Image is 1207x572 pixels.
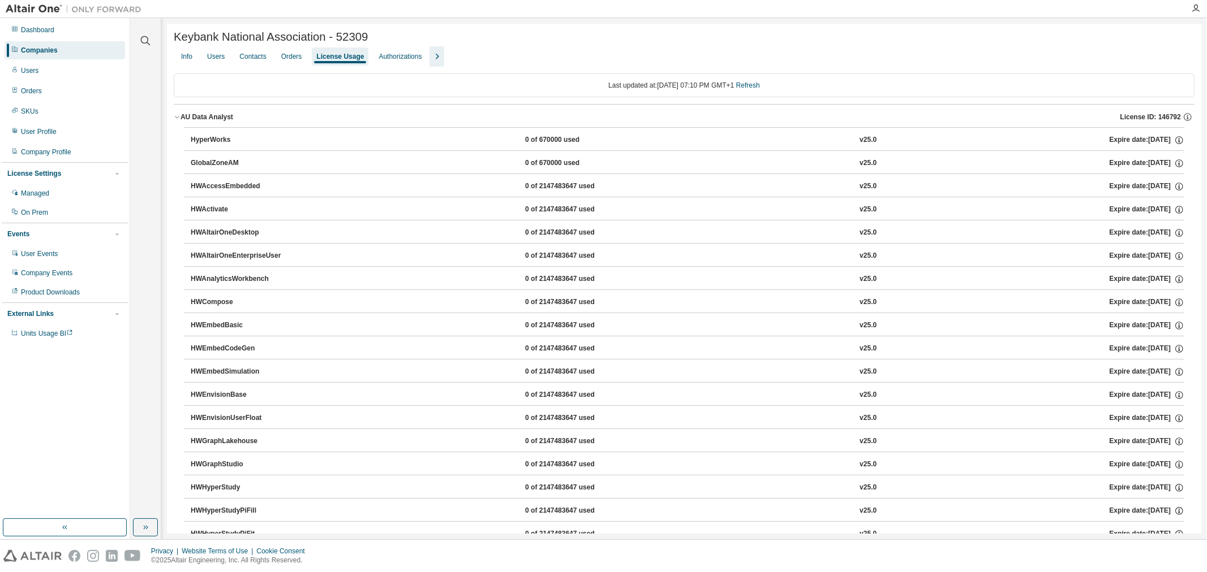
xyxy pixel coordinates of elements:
[21,46,58,55] div: Companies
[191,267,1184,292] button: HWAnalyticsWorkbench0 of 2147483647 usedv25.0Expire date:[DATE]
[191,274,293,284] div: HWAnalyticsWorkbench
[1110,320,1184,331] div: Expire date: [DATE]
[281,52,302,61] div: Orders
[525,320,627,331] div: 0 of 2147483647 used
[1110,413,1184,423] div: Expire date: [DATE]
[525,460,627,470] div: 0 of 2147483647 used
[87,550,99,562] img: instagram.svg
[860,436,877,447] div: v25.0
[860,297,877,307] div: v25.0
[191,522,1184,547] button: HWHyperStudyPiFit0 of 2147483647 usedv25.0Expire date:[DATE]
[860,506,877,516] div: v25.0
[191,344,293,354] div: HWEmbedCodeGen
[525,390,627,400] div: 0 of 2147483647 used
[860,181,877,192] div: v25.0
[191,529,293,539] div: HWHyperStudyPiFit
[191,460,293,470] div: HWGraphStudio
[21,208,48,217] div: On Prem
[525,367,627,377] div: 0 of 2147483647 used
[6,3,147,15] img: Altair One
[191,313,1184,338] button: HWEmbedBasic0 of 2147483647 usedv25.0Expire date:[DATE]
[239,52,266,61] div: Contacts
[191,336,1184,361] button: HWEmbedCodeGen0 of 2147483647 usedv25.0Expire date:[DATE]
[191,244,1184,268] button: HWAltairOneEnterpriseUser0 of 2147483647 usedv25.0Expire date:[DATE]
[191,197,1184,222] button: HWActivate0 of 2147483647 usedv25.0Expire date:[DATE]
[3,550,62,562] img: altair_logo.svg
[860,390,877,400] div: v25.0
[525,158,627,168] div: 0 of 670000 used
[21,25,54,34] div: Dashboard
[191,390,293,400] div: HWEnvisionBase
[1110,344,1184,354] div: Expire date: [DATE]
[191,151,1184,176] button: GlobalZoneAM0 of 670000 usedv25.0Expire date:[DATE]
[316,52,364,61] div: License Usage
[860,529,877,539] div: v25.0
[21,249,58,258] div: User Events
[860,228,877,238] div: v25.0
[860,460,877,470] div: v25.0
[1110,367,1184,377] div: Expire date: [DATE]
[860,483,877,493] div: v25.0
[860,205,877,215] div: v25.0
[21,148,71,157] div: Company Profile
[1110,436,1184,447] div: Expire date: [DATE]
[525,344,627,354] div: 0 of 2147483647 used
[191,320,293,331] div: HWEmbedBasic
[191,483,293,493] div: HWHyperStudy
[151,556,312,565] p: © 2025 Altair Engineering, Inc. All Rights Reserved.
[860,251,877,261] div: v25.0
[21,107,38,116] div: SKUs
[7,229,29,239] div: Events
[191,181,293,192] div: HWAccessEmbedded
[1110,205,1184,215] div: Expire date: [DATE]
[525,205,627,215] div: 0 of 2147483647 used
[191,383,1184,408] button: HWEnvisionBase0 of 2147483647 usedv25.0Expire date:[DATE]
[1110,181,1184,192] div: Expire date: [DATE]
[860,158,877,168] div: v25.0
[7,309,54,318] div: External Links
[124,550,141,562] img: youtube.svg
[1110,274,1184,284] div: Expire date: [DATE]
[525,529,627,539] div: 0 of 2147483647 used
[191,290,1184,315] button: HWCompose0 of 2147483647 usedv25.0Expire date:[DATE]
[21,288,80,297] div: Product Downloads
[1110,460,1184,470] div: Expire date: [DATE]
[191,128,1184,153] button: HyperWorks0 of 670000 usedv25.0Expire date:[DATE]
[191,499,1184,523] button: HWHyperStudyPiFill0 of 2147483647 usedv25.0Expire date:[DATE]
[191,413,293,423] div: HWEnvisionUserFloat
[191,506,293,516] div: HWHyperStudyPiFill
[860,320,877,331] div: v25.0
[525,413,627,423] div: 0 of 2147483647 used
[21,86,42,96] div: Orders
[1110,529,1184,539] div: Expire date: [DATE]
[21,189,49,198] div: Managed
[1110,506,1184,516] div: Expire date: [DATE]
[525,135,627,145] div: 0 of 670000 used
[207,52,225,61] div: Users
[736,81,760,89] a: Refresh
[181,52,192,61] div: Info
[106,550,118,562] img: linkedin.svg
[525,483,627,493] div: 0 of 2147483647 used
[181,112,233,122] div: AU Data Analyst
[191,135,293,145] div: HyperWorks
[860,344,877,354] div: v25.0
[1110,135,1184,145] div: Expire date: [DATE]
[1110,228,1184,238] div: Expire date: [DATE]
[191,205,293,215] div: HWActivate
[860,367,877,377] div: v25.0
[191,359,1184,384] button: HWEmbedSimulation0 of 2147483647 usedv25.0Expire date:[DATE]
[191,406,1184,431] button: HWEnvisionUserFloat0 of 2147483647 usedv25.0Expire date:[DATE]
[1120,112,1181,122] span: License ID: 146792
[525,181,627,192] div: 0 of 2147483647 used
[191,251,293,261] div: HWAltairOneEnterpriseUser
[1110,251,1184,261] div: Expire date: [DATE]
[174,31,368,44] span: Keybank National Association - 52309
[191,174,1184,199] button: HWAccessEmbedded0 of 2147483647 usedv25.0Expire date:[DATE]
[860,413,877,423] div: v25.0
[174,73,1195,97] div: Last updated at: [DATE] 07:10 PM GMT+1
[525,274,627,284] div: 0 of 2147483647 used
[191,220,1184,245] button: HWAltairOneDesktop0 of 2147483647 usedv25.0Expire date:[DATE]
[525,506,627,516] div: 0 of 2147483647 used
[191,429,1184,454] button: HWGraphLakehouse0 of 2147483647 usedv25.0Expire date:[DATE]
